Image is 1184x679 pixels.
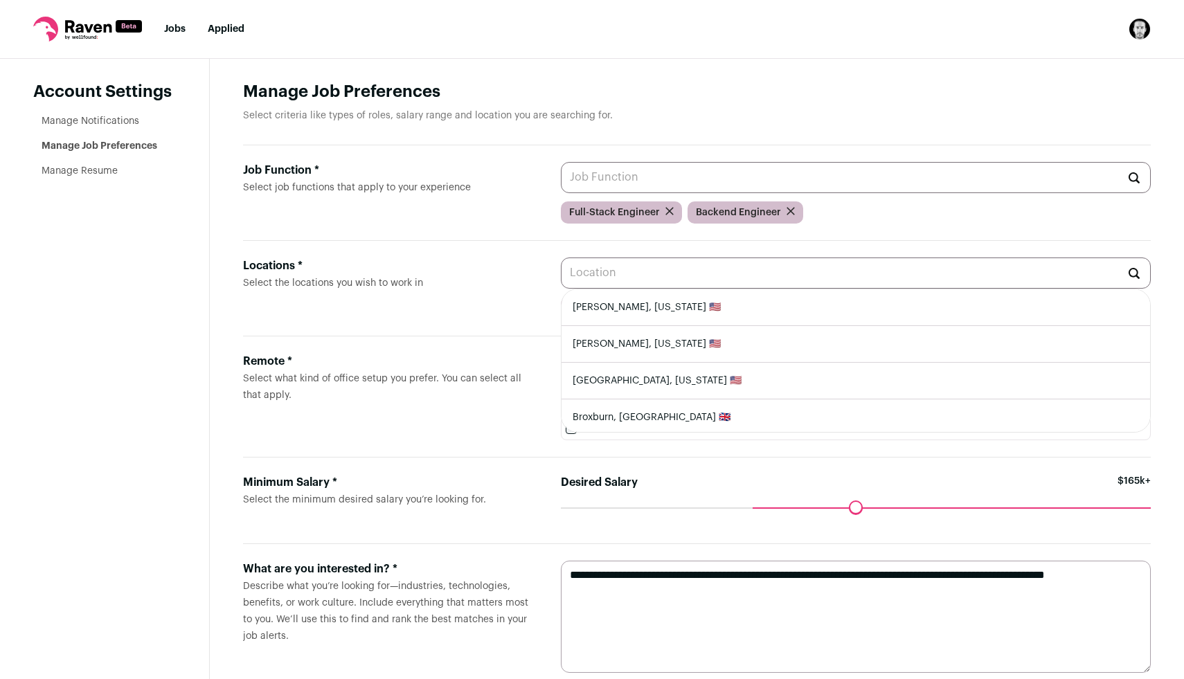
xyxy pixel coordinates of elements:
[561,162,1151,193] input: Job Function
[243,109,1151,123] p: Select criteria like types of roles, salary range and location you are searching for.
[243,278,423,288] span: Select the locations you wish to work in
[243,162,539,179] div: Job Function *
[566,423,577,434] input: Remote
[562,399,1150,436] li: Broxburn, [GEOGRAPHIC_DATA] 🇬🇧
[561,417,1151,440] label: Remote
[243,561,539,577] div: What are you interested in? *
[33,81,176,103] header: Account Settings
[1129,18,1151,40] button: Open dropdown
[696,206,781,219] span: Backend Engineer
[42,141,157,151] a: Manage Job Preferences
[562,326,1150,363] li: [PERSON_NAME], [US_STATE] 🇺🇸
[208,24,244,34] a: Applied
[561,257,1151,289] input: Location
[243,374,521,400] span: Select what kind of office setup you prefer. You can select all that apply.
[562,289,1150,326] li: [PERSON_NAME], [US_STATE] 🇺🇸
[243,81,1151,103] h1: Manage Job Preferences
[243,183,471,192] span: Select job functions that apply to your experience
[561,474,638,491] label: Desired Salary
[164,24,186,34] a: Jobs
[1118,474,1151,507] span: $165k+
[243,581,528,641] span: Describe what you’re looking for—industries, technologies, benefits, or work culture. Include eve...
[243,474,539,491] div: Minimum Salary *
[569,206,660,219] span: Full-Stack Engineer
[243,257,539,274] div: Locations *
[42,166,118,176] a: Manage Resume
[243,495,486,505] span: Select the minimum desired salary you’re looking for.
[42,116,139,126] a: Manage Notifications
[1129,18,1151,40] img: 828644-medium_jpg
[562,363,1150,399] li: [GEOGRAPHIC_DATA], [US_STATE] 🇺🇸
[243,353,539,370] div: Remote *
